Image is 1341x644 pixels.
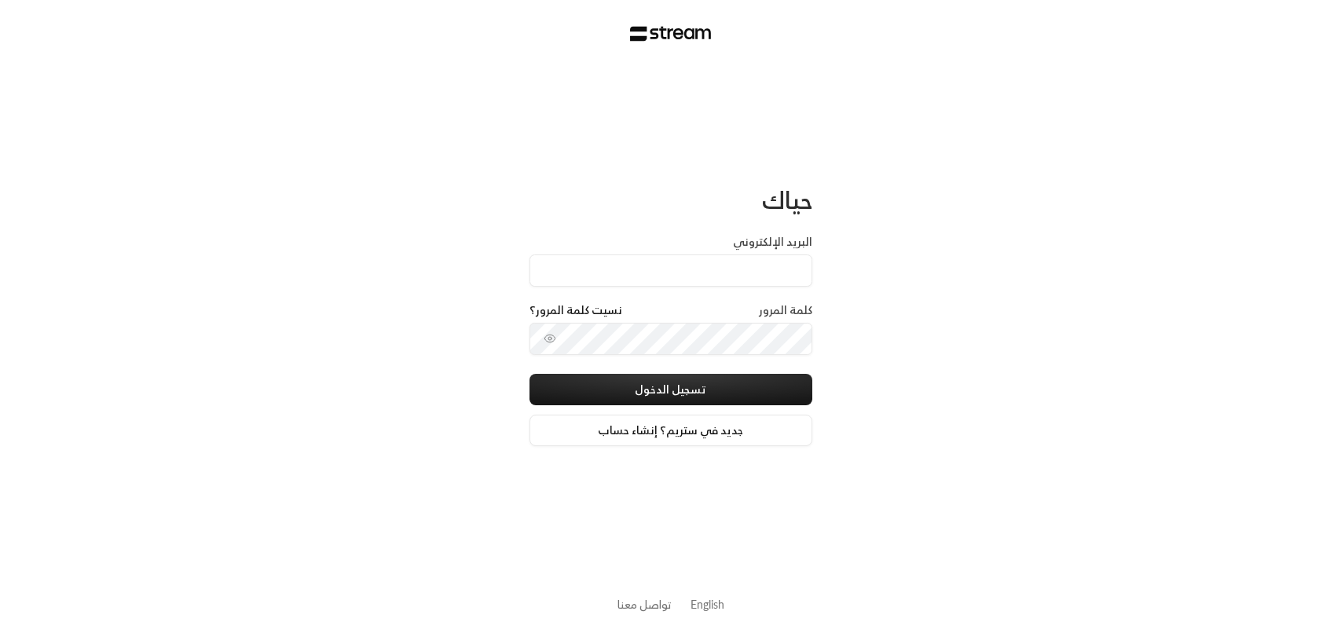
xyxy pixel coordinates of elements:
img: Stream Logo [630,26,711,42]
label: البريد الإلكتروني [733,234,812,250]
button: تواصل معنا [617,596,672,613]
button: تسجيل الدخول [529,374,812,405]
a: نسيت كلمة المرور؟ [529,302,622,318]
a: English [691,590,724,619]
button: toggle password visibility [537,326,562,351]
span: حياك [762,179,812,221]
a: تواصل معنا [617,595,672,614]
label: كلمة المرور [759,302,812,318]
a: جديد في ستريم؟ إنشاء حساب [529,415,812,446]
